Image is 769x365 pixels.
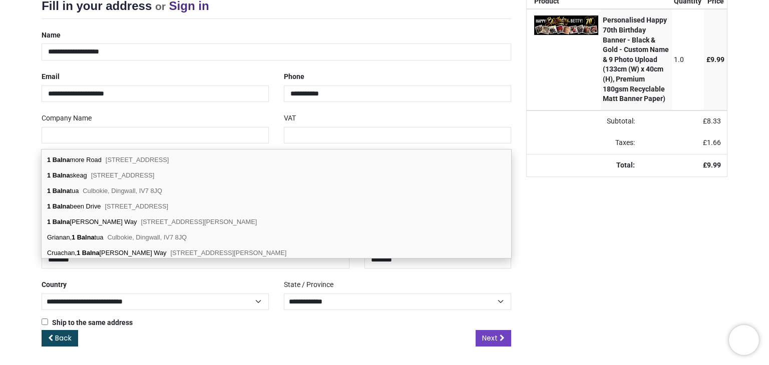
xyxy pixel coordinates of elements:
td: Taxes: [527,132,641,154]
div: been Drive [42,198,511,214]
div: 1.0 [674,55,701,65]
a: Next [476,330,511,347]
strong: Personalised Happy 70th Birthday Banner - Black & Gold - Custom Name & 9 Photo Upload (133cm (W) ... [603,16,669,102]
span: 9.99 [707,161,721,169]
b: Balna [53,171,70,179]
strong: £ [703,161,721,169]
label: Phone [284,68,304,85]
img: 9v5fpDAAAABklEQVQDAF1v9qEvueVJAAAAAElFTkSuQmCC [534,15,598,35]
label: VAT [284,110,296,127]
b: Balna [53,202,70,210]
span: £ [703,138,721,146]
div: tua [42,183,511,198]
div: address list [42,149,511,258]
span: Back [55,333,72,343]
span: 1.66 [707,138,721,146]
span: Culbokie, Dingwall, IV7 8JQ [83,187,162,194]
div: Cruachan, [PERSON_NAME] Way [42,245,511,260]
span: [STREET_ADDRESS] [91,171,155,179]
label: Name [42,27,61,44]
b: Balna [77,233,95,241]
span: [STREET_ADDRESS][PERSON_NAME] [141,218,257,225]
label: Ship to the same address [42,318,133,328]
b: 1 [47,171,51,179]
b: 1 [47,187,51,194]
b: 1 [47,202,51,210]
b: Balna [53,218,70,225]
td: Subtotal: [527,110,641,132]
b: Balna [53,187,70,194]
b: 1 [77,249,80,256]
small: or [155,0,166,12]
div: [PERSON_NAME] Way [42,214,511,229]
label: Company Name [42,110,92,127]
b: Balna [82,249,100,256]
label: State / Province [284,276,333,293]
label: Email [42,68,60,85]
span: 9.99 [710,55,724,63]
a: Back [42,330,78,347]
span: [STREET_ADDRESS][PERSON_NAME] [170,249,286,256]
b: Balna [53,156,70,163]
div: more Road [42,152,511,167]
iframe: Brevo live chat [729,325,759,355]
span: Culbokie, Dingwall, IV7 8JQ [107,233,187,241]
div: skeag [42,167,511,183]
b: 1 [47,218,51,225]
b: 1 [72,233,75,241]
span: [STREET_ADDRESS] [105,202,168,210]
strong: Total: [616,161,635,169]
span: [STREET_ADDRESS] [106,156,169,163]
label: Country [42,276,67,293]
span: £ [706,55,724,63]
span: £ [703,117,721,125]
input: Ship to the same address [42,318,48,325]
div: Grianan, tua [42,229,511,245]
span: 8.33 [707,117,721,125]
span: Next [482,333,498,343]
b: 1 [47,156,51,163]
